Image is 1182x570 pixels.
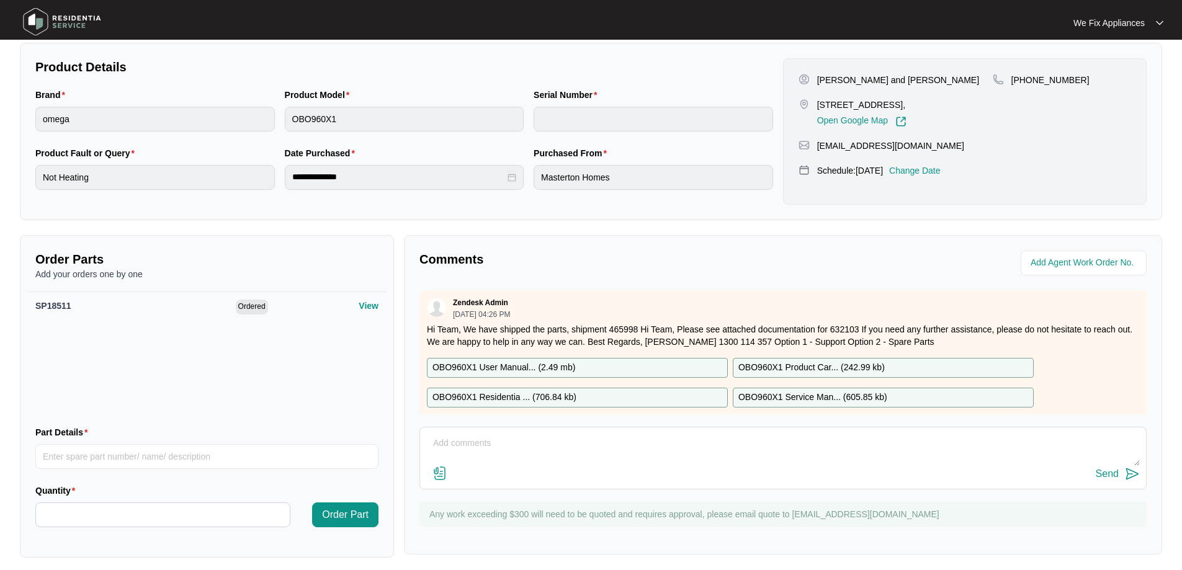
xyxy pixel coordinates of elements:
[534,165,773,190] input: Purchased From
[428,298,446,317] img: user.svg
[312,502,378,527] button: Order Part
[738,361,885,375] p: OBO960X1 Product Car... ( 242.99 kb )
[36,503,290,527] input: Quantity
[322,507,369,522] span: Order Part
[534,107,773,131] input: Serial Number
[35,147,140,159] label: Product Fault or Query
[1096,466,1140,483] button: Send
[895,116,907,127] img: Link-External
[292,171,506,184] input: Date Purchased
[429,508,1140,520] p: Any work exceeding $300 will need to be quoted and requires approval, please email quote to [EMAI...
[817,99,907,111] p: [STREET_ADDRESS],
[1031,256,1139,270] input: Add Agent Work Order No.
[817,164,883,177] p: Schedule: [DATE]
[817,74,979,86] p: [PERSON_NAME] and [PERSON_NAME]
[35,484,80,497] label: Quantity
[35,444,378,469] input: Part Details
[35,301,71,311] span: SP18511
[799,74,810,85] img: user-pin
[817,116,907,127] a: Open Google Map
[419,251,774,268] p: Comments
[1073,17,1145,29] p: We Fix Appliances
[432,361,575,375] p: OBO960X1 User Manual... ( 2.49 mb )
[35,165,275,190] input: Product Fault or Query
[799,164,810,176] img: map-pin
[285,147,360,159] label: Date Purchased
[35,58,773,76] p: Product Details
[35,107,275,131] input: Brand
[1125,466,1140,481] img: send-icon.svg
[1011,74,1090,86] p: [PHONE_NUMBER]
[738,391,887,404] p: OBO960X1 Service Man... ( 605.85 kb )
[799,99,810,110] img: map-pin
[993,74,1004,85] img: map-pin
[453,311,510,318] p: [DATE] 04:26 PM
[359,300,378,312] p: View
[799,140,810,151] img: map-pin
[1096,468,1119,479] div: Send
[889,164,941,177] p: Change Date
[285,107,524,131] input: Product Model
[427,323,1139,348] p: Hi Team, We have shipped the parts, shipment 465998 Hi Team, Please see attached documentation fo...
[35,89,70,101] label: Brand
[432,466,447,481] img: file-attachment-doc.svg
[432,391,576,404] p: OBO960X1 Residentia ... ( 706.84 kb )
[1156,20,1163,26] img: dropdown arrow
[534,89,602,101] label: Serial Number
[817,140,964,152] p: [EMAIL_ADDRESS][DOMAIN_NAME]
[35,426,93,439] label: Part Details
[236,300,268,314] span: Ordered
[534,147,612,159] label: Purchased From
[453,298,508,308] p: Zendesk Admin
[285,89,355,101] label: Product Model
[35,251,378,268] p: Order Parts
[19,3,105,40] img: residentia service logo
[35,268,378,280] p: Add your orders one by one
